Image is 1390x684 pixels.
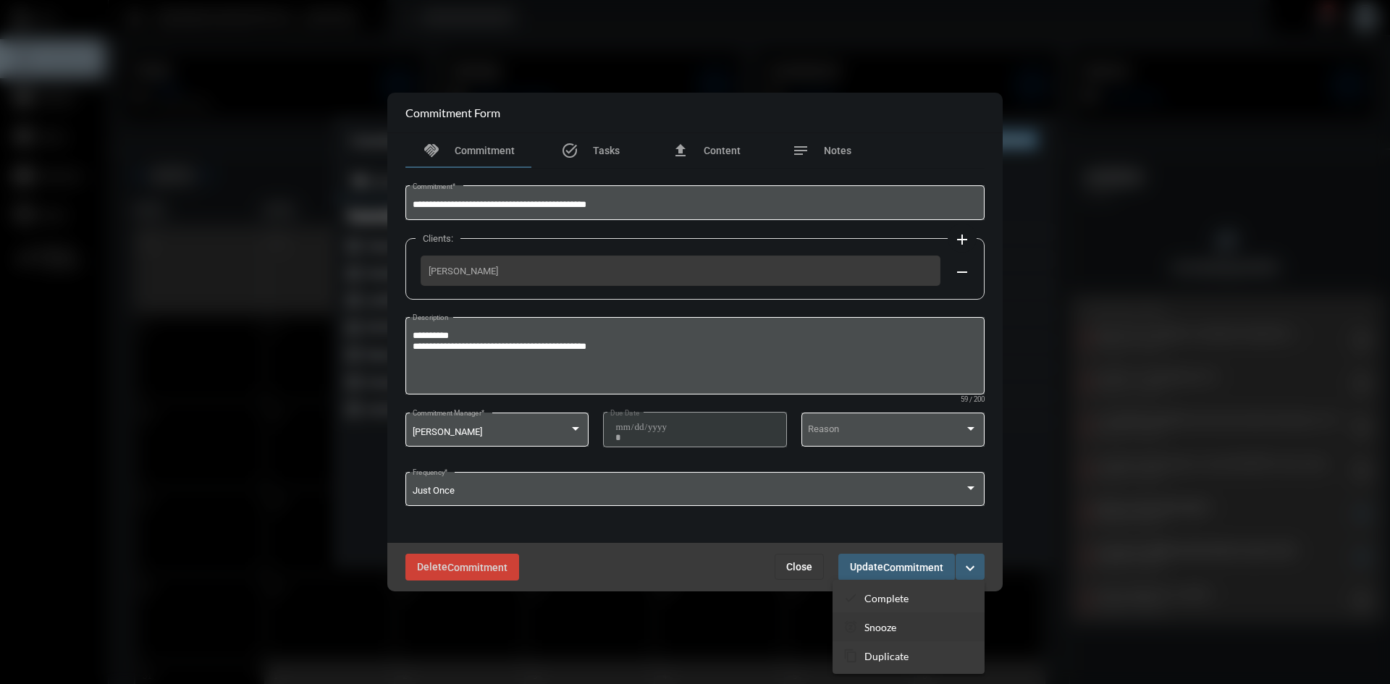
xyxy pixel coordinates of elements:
p: Complete [864,592,909,604]
p: Snooze [864,621,896,633]
p: Duplicate [864,650,909,662]
mat-icon: snooze [843,620,858,634]
mat-icon: checkmark [843,591,858,605]
mat-icon: content_copy [843,649,858,663]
